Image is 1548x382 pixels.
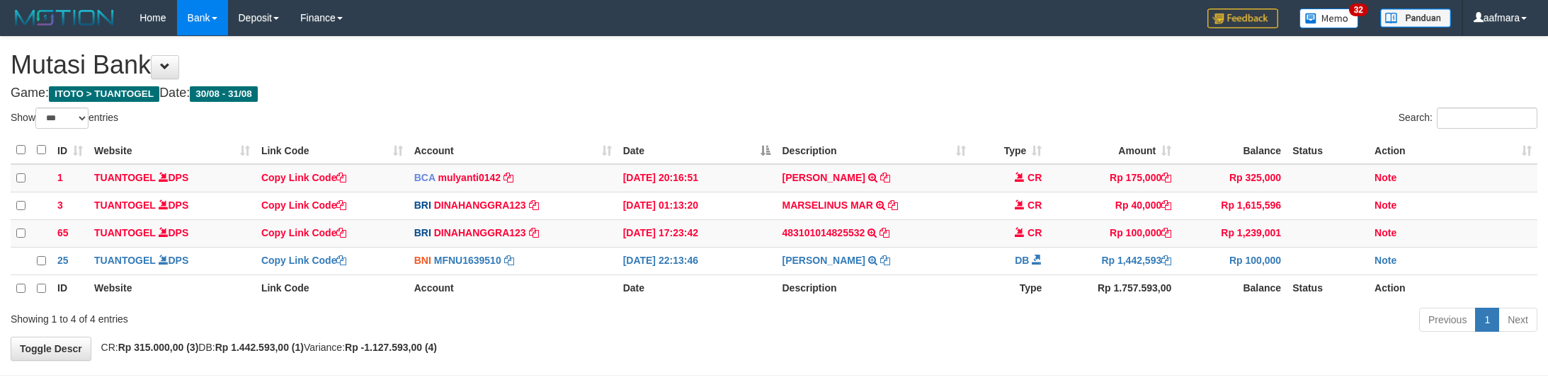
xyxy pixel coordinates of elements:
[880,227,889,238] a: Copy 483101014825532 to clipboard
[1015,255,1029,266] span: DB
[1419,308,1476,332] a: Previous
[1369,274,1537,302] th: Action
[1437,108,1537,129] input: Search:
[1161,227,1171,238] a: Copy Rp 100,000 to clipboard
[11,306,634,326] div: Showing 1 to 4 of 4 entries
[261,172,347,183] a: Copy Link Code
[94,199,156,211] a: TUANTOGEL
[57,172,63,183] span: 1
[782,199,872,211] a: MARSELINUS MAR
[1287,137,1369,164] th: Status
[1047,247,1177,274] td: Rp 1,442,593
[1299,8,1359,28] img: Button%20Memo.svg
[52,137,89,164] th: ID: activate to sort column ascending
[414,227,431,238] span: BRI
[880,255,890,266] a: Copy IRA RAHMAWATI to clipboard
[1369,137,1537,164] th: Action: activate to sort column ascending
[618,274,777,302] th: Date
[89,274,256,302] th: Website
[438,172,501,183] a: mulyanti0142
[215,342,304,353] strong: Rp 1.442.593,00 (1)
[256,137,409,164] th: Link Code: activate to sort column ascending
[782,227,865,238] a: 483101014825532
[1177,192,1287,219] td: Rp 1,615,596
[972,137,1047,164] th: Type: activate to sort column ascending
[1375,172,1396,183] a: Note
[1177,137,1287,164] th: Balance
[1177,219,1287,247] td: Rp 1,239,001
[434,255,501,266] a: MFNU1639510
[1375,227,1396,238] a: Note
[1375,199,1396,211] a: Note
[414,255,431,266] span: BNI
[782,172,865,183] a: [PERSON_NAME]
[1047,192,1177,219] td: Rp 40,000
[1028,227,1042,238] span: CR
[414,172,436,183] span: BCA
[1177,164,1287,192] td: Rp 325,000
[94,255,156,266] a: TUANTOGEL
[1399,108,1537,129] label: Search:
[89,164,256,192] td: DPS
[618,192,777,219] td: [DATE] 01:13:20
[1177,247,1287,274] td: Rp 100,000
[94,172,156,183] a: TUANTOGEL
[261,255,347,266] a: Copy Link Code
[503,172,513,183] a: Copy mulyanti0142 to clipboard
[888,199,898,211] a: Copy MARSELINUS MAR to clipboard
[1349,4,1368,16] span: 32
[261,227,347,238] a: Copy Link Code
[57,199,63,211] span: 3
[89,192,256,219] td: DPS
[1498,308,1537,332] a: Next
[1177,274,1287,302] th: Balance
[1161,255,1171,266] a: Copy Rp 1,442,593 to clipboard
[409,274,618,302] th: Account
[52,274,89,302] th: ID
[618,137,777,164] th: Date: activate to sort column descending
[1475,308,1499,332] a: 1
[11,337,91,361] a: Toggle Descr
[49,86,159,102] span: ITOTO > TUANTOGEL
[89,137,256,164] th: Website: activate to sort column ascending
[57,255,69,266] span: 25
[190,86,258,102] span: 30/08 - 31/08
[11,7,118,28] img: MOTION_logo.png
[529,199,539,211] a: Copy DINAHANGGRA123 to clipboard
[434,199,526,211] a: DINAHANGGRA123
[409,137,618,164] th: Account: activate to sort column ascending
[94,227,156,238] a: TUANTOGEL
[776,137,972,164] th: Description: activate to sort column ascending
[1047,274,1177,302] th: Rp 1.757.593,00
[1161,199,1171,211] a: Copy Rp 40,000 to clipboard
[1028,172,1042,183] span: CR
[1380,8,1451,28] img: panduan.png
[618,247,777,274] td: [DATE] 22:13:46
[345,342,437,353] strong: Rp -1.127.593,00 (4)
[11,108,118,129] label: Show entries
[782,255,865,266] a: [PERSON_NAME]
[94,342,437,353] span: CR: DB: Variance:
[256,274,409,302] th: Link Code
[504,255,514,266] a: Copy MFNU1639510 to clipboard
[1047,137,1177,164] th: Amount: activate to sort column ascending
[1375,255,1396,266] a: Note
[89,219,256,247] td: DPS
[1047,164,1177,192] td: Rp 175,000
[1161,172,1171,183] a: Copy Rp 175,000 to clipboard
[1207,8,1278,28] img: Feedback.jpg
[1047,219,1177,247] td: Rp 100,000
[880,172,890,183] a: Copy JAJA JAHURI to clipboard
[89,247,256,274] td: DPS
[118,342,199,353] strong: Rp 315.000,00 (3)
[57,227,69,238] span: 65
[261,199,347,211] a: Copy Link Code
[972,274,1047,302] th: Type
[618,219,777,247] td: [DATE] 17:23:42
[1287,274,1369,302] th: Status
[1028,199,1042,211] span: CR
[35,108,89,129] select: Showentries
[11,51,1537,79] h1: Mutasi Bank
[434,227,526,238] a: DINAHANGGRA123
[11,86,1537,100] h4: Game: Date:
